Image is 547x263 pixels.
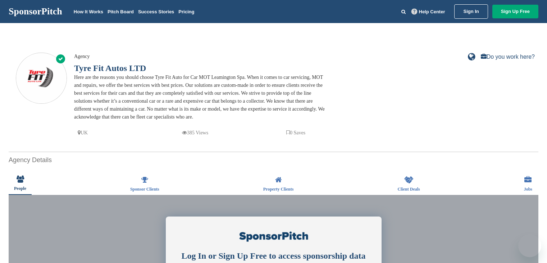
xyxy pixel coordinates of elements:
[9,155,538,165] h2: Agency Details
[138,9,174,14] a: Success Stories
[74,73,326,121] div: Here are the reasons you should choose Tyre Fit Auto for Car MOT Leamington Spa. When it comes to...
[16,53,67,104] img: Sponsorpitch & Tyre Fit Autos LTD
[524,187,532,191] span: Jobs
[454,4,488,19] a: Sign In
[74,9,103,14] a: How It Works
[14,186,26,191] span: People
[74,63,146,73] a: Tyre Fit Autos LTD
[518,234,541,257] iframe: Button to launch messaging window
[397,187,420,191] span: Client Deals
[182,128,208,137] p: 385 Views
[178,9,194,14] a: Pricing
[9,7,62,16] a: SponsorPitch
[481,54,535,60] a: Do you work here?
[108,9,134,14] a: Pitch Board
[74,53,326,61] div: Agency
[286,128,305,137] p: 0 Saves
[78,128,88,137] p: UK
[492,5,538,18] a: Sign Up Free
[263,187,294,191] span: Property Clients
[410,8,447,16] a: Help Center
[130,187,159,191] span: Sponsor Clients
